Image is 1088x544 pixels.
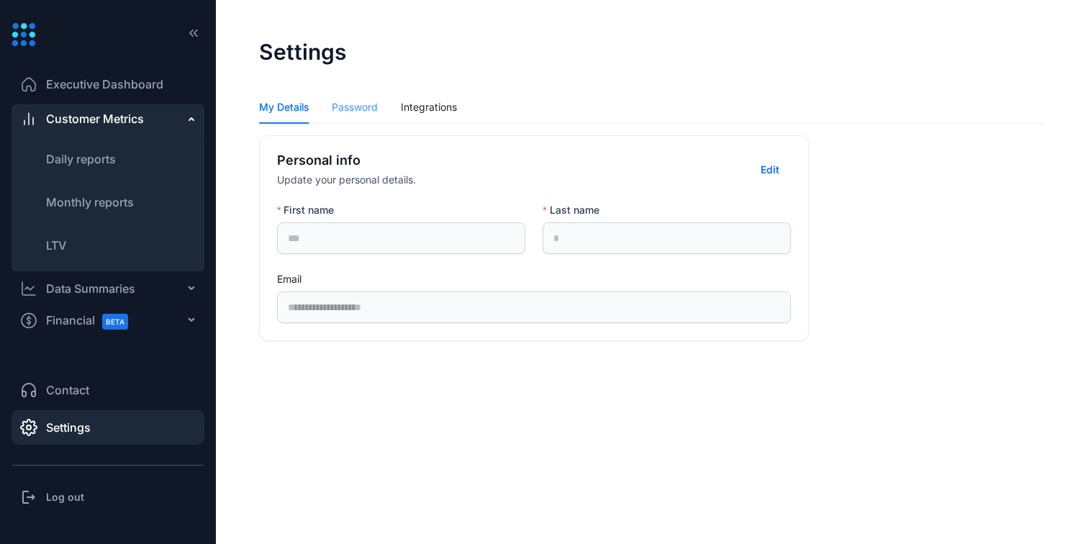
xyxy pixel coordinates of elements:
[46,419,91,436] span: Settings
[749,158,791,181] button: Edit
[46,280,135,297] div: Data Summaries
[277,203,344,217] label: First name
[761,163,779,177] span: Edit
[277,291,791,323] input: Email
[46,152,116,166] span: Daily reports
[46,304,141,337] span: Financial
[46,76,163,93] span: Executive Dashboard
[277,222,525,254] input: First name
[277,150,416,171] h3: Personal info
[277,271,312,287] label: Email
[46,381,89,399] span: Contact
[277,173,416,186] span: Update your personal details.
[102,314,128,330] span: BETA
[46,490,84,504] h3: Log out
[543,203,609,217] label: Last name
[46,238,66,253] span: LTV
[46,110,144,127] span: Customer Metrics
[332,99,378,115] div: Password
[259,99,309,115] div: My Details
[46,195,134,209] span: Monthly reports
[543,222,791,254] input: Last name
[237,22,1066,82] header: Settings
[401,99,457,115] div: Integrations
